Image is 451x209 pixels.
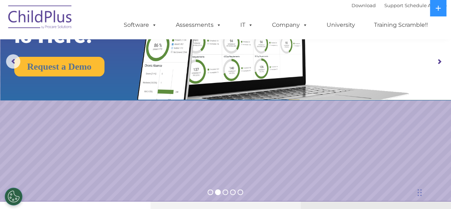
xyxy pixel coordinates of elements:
div: Drag [417,182,422,203]
a: Training Scramble!! [367,18,435,32]
a: Company [265,18,315,32]
iframe: Chat Widget [334,132,451,209]
a: Software [117,18,164,32]
a: Schedule A Demo [405,3,447,8]
font: | [352,3,447,8]
span: Phone number [99,76,129,82]
span: Last name [99,47,121,53]
a: Assessments [169,18,229,32]
img: ChildPlus by Procare Solutions [5,0,76,36]
button: Cookies Settings [5,188,22,205]
a: Request a Demo [14,57,104,76]
a: IT [233,18,260,32]
a: University [319,18,362,32]
a: Support [384,3,403,8]
a: Download [352,3,376,8]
